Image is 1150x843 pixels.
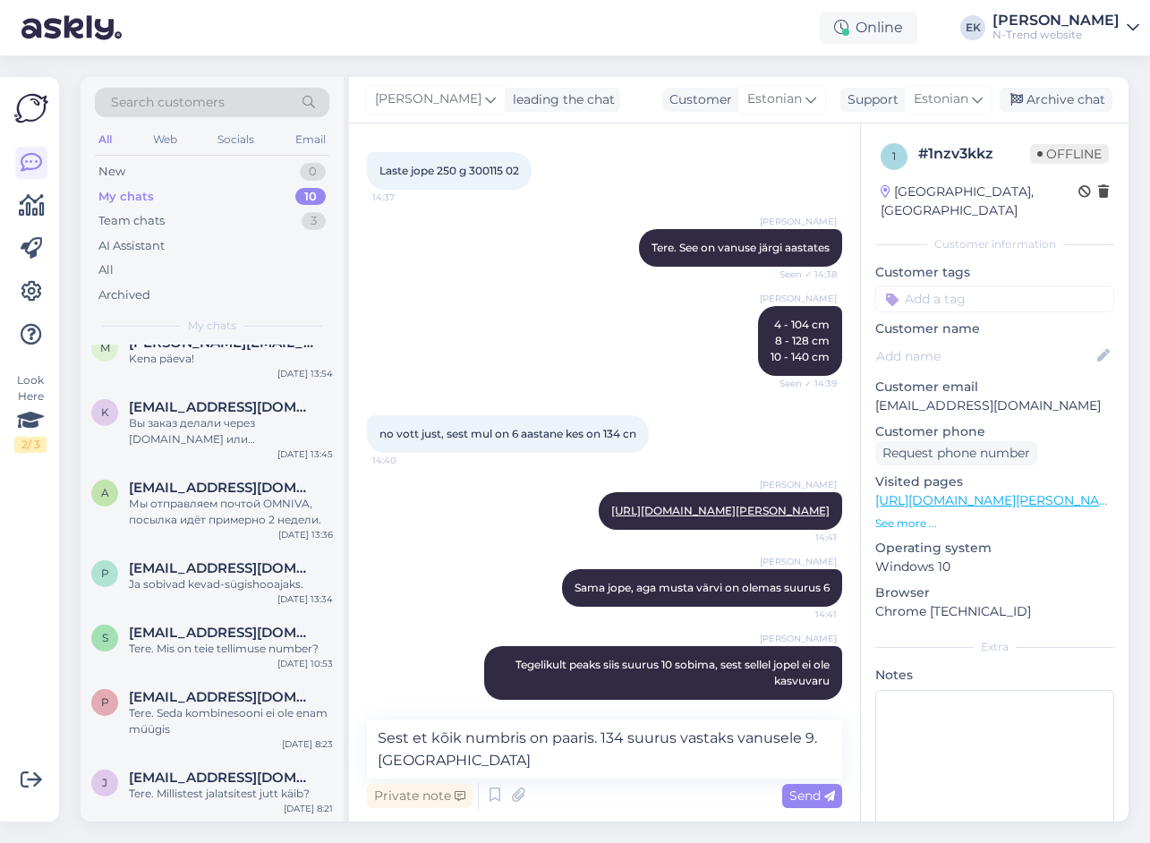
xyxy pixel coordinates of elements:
[214,128,258,151] div: Socials
[875,558,1114,576] p: Windows 10
[652,241,830,254] span: Tere. See on vanuse järgi aastates
[515,658,832,687] span: Tegelikult peaks siis suurus 10 sobima, sest sellel jopel ei ole kasvuvaru
[129,625,315,641] span: sanita.simanis@hotmail.com
[278,528,333,541] div: [DATE] 13:36
[875,602,1114,621] p: Chrome [TECHNICAL_ID]
[875,378,1114,396] p: Customer email
[662,90,732,109] div: Customer
[876,346,1094,366] input: Add name
[95,128,115,151] div: All
[102,776,107,789] span: j
[367,720,842,779] textarea: Sest et kõik numbris on paaris. 134 suurus vastaks vanusele 9. [GEOGRAPHIC_DATA]
[840,90,899,109] div: Support
[875,515,1114,532] p: See more ...
[875,422,1114,441] p: Customer phone
[98,212,165,230] div: Team chats
[760,215,837,228] span: [PERSON_NAME]
[747,89,802,109] span: Estonian
[875,639,1114,655] div: Extra
[129,786,333,802] div: Tere. Millistest jalatsitest jutt käib?
[149,128,181,151] div: Web
[789,788,835,804] span: Send
[284,802,333,815] div: [DATE] 8:21
[372,454,439,467] span: 14:40
[875,473,1114,491] p: Visited pages
[820,12,917,44] div: Online
[129,770,315,786] span: jkocnev@gmail.com
[1030,144,1109,164] span: Offline
[98,286,150,304] div: Archived
[129,351,333,367] div: Kena päeva!
[760,555,837,568] span: [PERSON_NAME]
[760,292,837,305] span: [PERSON_NAME]
[875,539,1114,558] p: Operating system
[770,608,837,621] span: 14:41
[379,164,519,177] span: Laste jope 250 g 300115 02
[302,212,326,230] div: 3
[375,89,481,109] span: [PERSON_NAME]
[277,367,333,380] div: [DATE] 13:54
[282,737,333,751] div: [DATE] 8:23
[188,318,236,334] span: My chats
[992,13,1120,28] div: [PERSON_NAME]
[292,128,329,151] div: Email
[129,705,333,737] div: Tere. Seda kombinesooni ei ole enam müügis
[129,496,333,528] div: Мы отправляем почтой OMNIVA, посылка идёт примерно 2 недели.
[277,592,333,606] div: [DATE] 13:34
[875,236,1114,252] div: Customer information
[760,632,837,645] span: [PERSON_NAME]
[277,657,333,670] div: [DATE] 10:53
[295,188,326,206] div: 10
[98,261,114,279] div: All
[102,631,108,644] span: s
[1000,88,1112,112] div: Archive chat
[98,237,165,255] div: AI Assistant
[129,689,315,705] span: Pogosjanjaanika@hotmail.com
[14,91,48,125] img: Askly Logo
[918,143,1030,165] div: # 1nzv3kkz
[300,163,326,181] div: 0
[992,13,1139,42] a: [PERSON_NAME]N-Trend website
[914,89,968,109] span: Estonian
[875,319,1114,338] p: Customer name
[277,447,333,461] div: [DATE] 13:45
[101,405,109,419] span: k
[129,415,333,447] div: Вы заказ делали через [DOMAIN_NAME] или [DOMAIN_NAME]?
[14,437,47,453] div: 2 / 3
[771,318,830,363] span: 4 - 104 cm 8 - 128 cm 10 - 140 cm
[875,263,1114,282] p: Customer tags
[379,427,636,440] span: no vott just, sest mul on 6 aastane kes on 134 cn
[98,163,125,181] div: New
[770,531,837,544] span: 14:41
[129,560,315,576] span: pilleriin.laanevali@gmail.com
[129,399,315,415] span: klimanov6@gmail.com
[101,486,109,499] span: a
[960,15,985,40] div: EK
[875,583,1114,602] p: Browser
[770,377,837,390] span: Seen ✓ 14:39
[992,28,1120,42] div: N-Trend website
[760,478,837,491] span: [PERSON_NAME]
[129,576,333,592] div: Ja sobivad kevad-sügishooajaks.
[770,701,837,714] span: 14:42
[875,396,1114,415] p: [EMAIL_ADDRESS][DOMAIN_NAME]
[111,93,225,112] span: Search customers
[372,191,439,204] span: 14:37
[98,188,154,206] div: My chats
[14,372,47,453] div: Look Here
[129,480,315,496] span: anar.durzhanova@gmail.com
[881,183,1078,220] div: [GEOGRAPHIC_DATA], [GEOGRAPHIC_DATA]
[101,566,109,580] span: p
[506,90,615,109] div: leading the chat
[101,695,109,709] span: P
[875,666,1114,685] p: Notes
[875,492,1122,508] a: [URL][DOMAIN_NAME][PERSON_NAME]
[875,441,1037,465] div: Request phone number
[129,641,333,657] div: Tere. Mis on teie tellimuse number?
[892,149,896,163] span: 1
[100,341,110,354] span: m
[575,581,830,594] span: Sama jope, aga musta värvi on olemas suurus 6
[770,268,837,281] span: Seen ✓ 14:38
[367,784,473,808] div: Private note
[875,285,1114,312] input: Add a tag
